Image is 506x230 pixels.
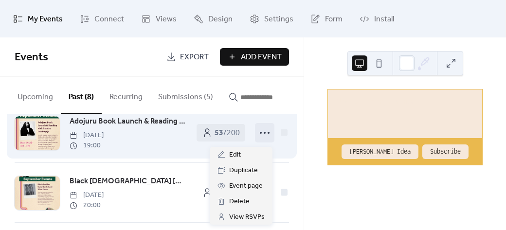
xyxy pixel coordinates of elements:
[264,12,293,27] span: Settings
[159,48,216,66] a: Export
[150,77,221,113] button: Submissions (5)
[70,130,104,141] span: [DATE]
[70,176,187,187] span: Black [DEMOGRAPHIC_DATA] [DATE] School Wine Down
[94,12,124,27] span: Connect
[102,77,150,113] button: Recurring
[352,4,401,34] a: Install
[215,127,240,139] span: / 200
[70,115,187,128] a: Adojuru Book Launch & Reading with [PERSON_NAME]
[10,77,61,113] button: Upcoming
[180,52,209,63] span: Export
[229,180,263,192] span: Event page
[186,4,240,34] a: Design
[134,4,184,34] a: Views
[70,200,104,211] span: 20:00
[242,4,301,34] a: Settings
[208,12,233,27] span: Design
[70,116,187,127] span: Adojuru Book Launch & Reading with [PERSON_NAME]
[303,4,350,34] a: Form
[229,149,241,161] span: Edit
[6,4,70,34] a: My Events
[70,175,187,188] a: Black [DEMOGRAPHIC_DATA] [DATE] School Wine Down
[28,12,63,27] span: My Events
[15,47,48,68] span: Events
[72,4,131,34] a: Connect
[229,212,265,223] span: View RSVPs
[156,12,177,27] span: Views
[325,12,343,27] span: Form
[241,52,282,63] span: Add Event
[197,184,245,201] a: 22/200
[215,125,223,141] b: 53
[229,165,258,177] span: Duplicate
[374,12,394,27] span: Install
[422,144,469,159] button: Subscribe
[336,95,474,106] div: No upcoming events
[220,48,289,66] button: Add Event
[70,141,104,151] span: 19:00
[342,144,418,159] button: [PERSON_NAME] Idea
[229,196,250,208] span: Delete
[61,77,102,114] button: Past (8)
[70,190,104,200] span: [DATE]
[197,124,245,142] a: 53/200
